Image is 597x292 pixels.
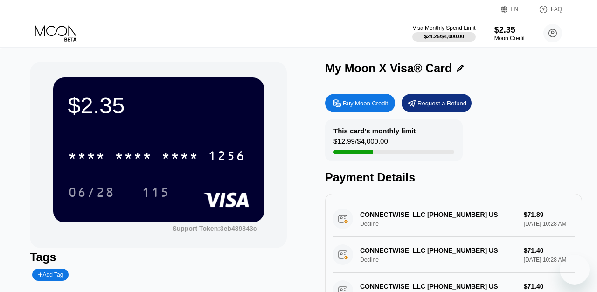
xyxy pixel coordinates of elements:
div: 06/28 [61,181,122,204]
div: Tags [30,250,287,264]
div: Moon Credit [494,35,525,42]
div: 1256 [208,150,245,165]
iframe: Button to launch messaging window, 1 unread message [560,255,590,285]
div: Support Token: 3eb439843c [172,225,257,232]
div: EN [501,5,529,14]
div: Add Tag [32,269,69,281]
div: This card’s monthly limit [333,127,416,135]
div: Buy Moon Credit [343,99,388,107]
div: $2.35 [68,92,249,118]
iframe: Number of unread messages [573,253,591,262]
div: Add Tag [38,271,63,278]
div: My Moon X Visa® Card [325,62,452,75]
div: FAQ [551,6,562,13]
div: EN [511,6,519,13]
div: Request a Refund [402,94,472,112]
div: Request a Refund [417,99,466,107]
div: FAQ [529,5,562,14]
div: $12.99 / $4,000.00 [333,137,388,150]
div: Visa Monthly Spend Limit$24.25/$4,000.00 [412,25,475,42]
div: 115 [135,181,177,204]
div: 06/28 [68,186,115,201]
div: $2.35Moon Credit [494,25,525,42]
div: Support Token:3eb439843c [172,225,257,232]
div: Buy Moon Credit [325,94,395,112]
div: $24.25 / $4,000.00 [424,34,464,39]
div: $2.35 [494,25,525,35]
div: Payment Details [325,171,582,184]
div: Visa Monthly Spend Limit [412,25,475,31]
div: 115 [142,186,170,201]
